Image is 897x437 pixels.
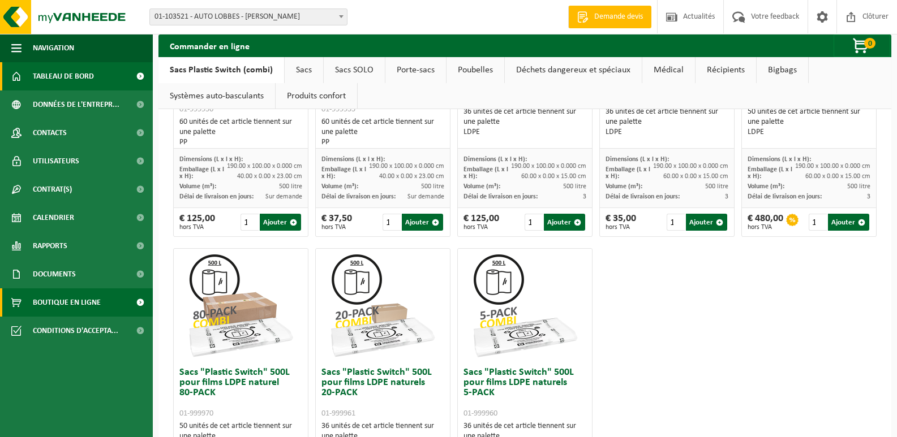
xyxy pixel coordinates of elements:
span: 500 litre [421,183,444,190]
span: 190.00 x 100.00 x 0.000 cm [369,163,444,170]
h3: Sacs "Plastic Switch" 500L pour films LDPE naturels 20-PACK [321,367,444,418]
span: 190.00 x 100.00 x 0.000 cm [653,163,728,170]
span: 01-999961 [321,409,355,418]
div: LDPE [606,127,728,137]
span: hors TVA [179,224,215,231]
span: 40.00 x 0.00 x 23.00 cm [379,173,444,180]
div: € 35,00 [606,214,636,231]
span: Calendrier [33,204,74,232]
span: 500 litre [847,183,870,190]
button: 0 [834,34,890,57]
span: Contrat(s) [33,175,72,204]
span: Rapports [33,232,67,260]
a: Systèmes auto-basculants [158,83,275,109]
div: 50 unités de cet article tiennent sur une palette [748,107,870,137]
img: 01-999960 [468,249,581,362]
span: 190.00 x 100.00 x 0.000 cm [227,163,302,170]
span: 3 [583,193,586,200]
span: Volume (m³): [179,183,216,190]
span: 500 litre [563,183,586,190]
span: Emballage (L x l x H): [463,166,508,180]
a: Déchets dangereux et spéciaux [505,57,642,83]
span: Délai de livraison en jours: [748,193,822,200]
div: PP [321,137,444,148]
div: 36 unités de cet article tiennent sur une palette [463,107,586,137]
span: Volume (m³): [463,183,500,190]
div: € 125,00 [463,214,499,231]
a: Sacs Plastic Switch (combi) [158,57,284,83]
a: Bigbags [757,57,808,83]
a: Sacs [285,57,323,83]
span: Délai de livraison en jours: [179,193,254,200]
span: Documents [33,260,76,288]
span: Navigation [33,34,74,62]
a: Médical [642,57,695,83]
span: 60.00 x 0.00 x 15.00 cm [663,173,728,180]
span: 01-999956 [179,105,213,114]
input: 1 [383,214,401,231]
span: Tableau de bord [33,62,94,90]
a: Porte-sacs [385,57,446,83]
span: hors TVA [748,224,783,231]
button: Ajouter [686,214,727,231]
span: Volume (m³): [321,183,358,190]
div: 36 unités de cet article tiennent sur une palette [606,107,728,137]
input: 1 [525,214,543,231]
span: Boutique en ligne [33,288,101,317]
img: 01-999961 [326,249,439,362]
span: 500 litre [705,183,728,190]
span: hors TVA [606,224,636,231]
h2: Commander en ligne [158,34,261,57]
input: 1 [809,214,827,231]
span: Utilisateurs [33,147,79,175]
span: Contacts [33,119,67,147]
span: 500 litre [279,183,302,190]
span: 0 [864,38,875,49]
span: Emballage (L x l x H): [179,166,224,180]
span: 01-999970 [179,409,213,418]
a: Demande devis [568,6,651,28]
span: 01-999955 [321,105,355,114]
span: 01-103521 - AUTO LOBBES - JOHN CONSTANT - LOBBES [149,8,347,25]
h3: Sacs "Plastic Switch" 500L pour films LDPE naturels 5-PACK [463,367,586,418]
span: 3 [725,193,728,200]
h3: Sacs "Plastic Switch" 500L pour films LDPE naturel 80-PACK [179,367,302,418]
span: 60.00 x 0.00 x 15.00 cm [521,173,586,180]
span: Emballage (L x l x H): [606,166,650,180]
span: Données de l'entrepr... [33,90,119,119]
div: € 125,00 [179,214,215,231]
span: 60.00 x 0.00 x 15.00 cm [805,173,870,180]
span: Dimensions (L x l x H): [321,156,385,163]
div: 60 unités de cet article tiennent sur une palette [321,117,444,148]
span: Délai de livraison en jours: [606,193,680,200]
span: Dimensions (L x l x H): [606,156,669,163]
span: Délai de livraison en jours: [321,193,396,200]
span: hors TVA [463,224,499,231]
span: Emballage (L x l x H): [321,166,366,180]
span: Emballage (L x l x H): [748,166,792,180]
span: 40.00 x 0.00 x 23.00 cm [237,173,302,180]
div: LDPE [748,127,870,137]
span: 190.00 x 100.00 x 0.000 cm [795,163,870,170]
a: Poubelles [447,57,504,83]
span: 190.00 x 100.00 x 0.000 cm [511,163,586,170]
span: Délai de livraison en jours: [463,193,538,200]
span: Sur demande [265,193,302,200]
span: Conditions d'accepta... [33,317,118,345]
span: 01-999960 [463,409,497,418]
span: Dimensions (L x l x H): [179,156,243,163]
input: 1 [241,214,259,231]
div: € 480,00 [748,214,783,231]
button: Ajouter [402,214,443,231]
button: Ajouter [544,214,585,231]
span: Dimensions (L x l x H): [463,156,527,163]
a: Récipients [696,57,756,83]
div: € 37,50 [321,214,352,231]
span: 3 [867,193,870,200]
div: LDPE [463,127,586,137]
a: Produits confort [276,83,357,109]
a: Sacs SOLO [324,57,385,83]
input: 1 [667,214,685,231]
button: Ajouter [828,214,869,231]
span: Dimensions (L x l x H): [748,156,811,163]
